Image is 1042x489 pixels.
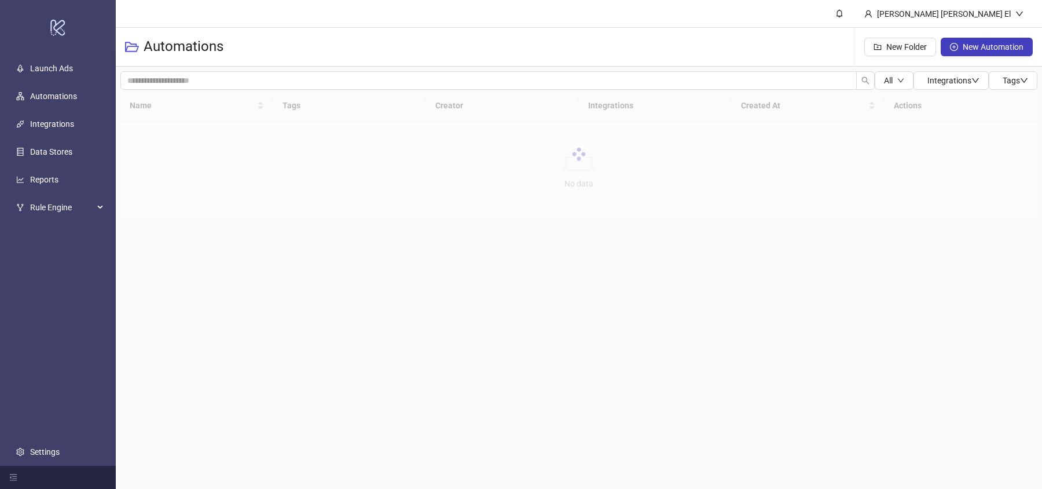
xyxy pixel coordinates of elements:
[1020,76,1028,85] span: down
[941,38,1033,56] button: New Automation
[30,92,77,101] a: Automations
[30,147,72,156] a: Data Stores
[950,43,958,51] span: plus-circle
[30,447,60,457] a: Settings
[989,71,1037,90] button: Tagsdown
[16,203,24,211] span: fork
[835,9,843,17] span: bell
[861,76,869,85] span: search
[884,76,893,85] span: All
[1003,76,1028,85] span: Tags
[874,43,882,51] span: folder-add
[144,38,223,56] h3: Automations
[886,42,927,52] span: New Folder
[963,42,1023,52] span: New Automation
[864,10,872,18] span: user
[872,8,1015,20] div: [PERSON_NAME] [PERSON_NAME] El
[30,119,74,129] a: Integrations
[864,38,936,56] button: New Folder
[913,71,989,90] button: Integrationsdown
[971,76,979,85] span: down
[927,76,979,85] span: Integrations
[30,64,73,73] a: Launch Ads
[1015,10,1023,18] span: down
[9,473,17,481] span: menu-fold
[875,71,913,90] button: Alldown
[30,175,58,184] a: Reports
[30,196,94,219] span: Rule Engine
[897,77,904,84] span: down
[125,40,139,54] span: folder-open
